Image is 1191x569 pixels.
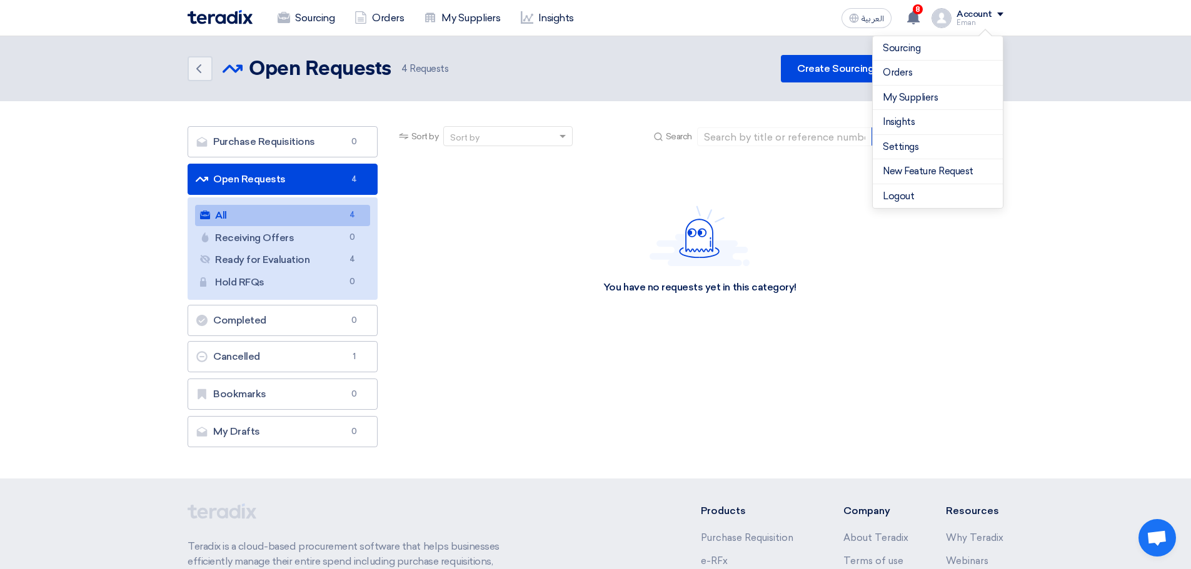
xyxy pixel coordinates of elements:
a: Cancelled1 [188,341,378,372]
span: 0 [347,388,362,400]
li: Resources [946,503,1003,518]
a: About Teradix [843,532,908,543]
a: Terms of use [843,555,903,567]
a: e-RFx [701,555,728,567]
span: 0 [345,275,360,289]
a: Insights [511,4,584,32]
input: Search by title or reference number [697,127,872,146]
a: Hold RFQs [195,272,370,293]
a: All [195,205,370,226]
li: Logout [873,184,1003,209]
h2: Open Requests [249,57,391,82]
img: profile_test.png [932,8,952,28]
div: Eman [957,19,1003,26]
div: Open chat [1138,519,1176,557]
a: Settings [883,140,993,154]
span: Sort by [411,130,439,143]
a: Bookmarks0 [188,379,378,410]
a: New Feature Request [883,164,993,179]
a: Purchase Requisition [701,532,793,543]
span: 0 [347,425,362,438]
span: 0 [347,314,362,327]
img: Hello [650,205,750,266]
img: Teradix logo [188,10,253,24]
a: Create Sourcing Event [781,55,918,82]
span: 4 [347,173,362,186]
span: Requests [401,62,449,76]
span: 0 [345,231,360,244]
a: Purchase Requisitions0 [188,126,378,157]
div: Sort by [450,131,480,144]
a: Sourcing [883,41,993,56]
a: Completed0 [188,305,378,336]
a: Orders [883,66,993,80]
span: Search [666,130,692,143]
span: 4 [401,63,408,74]
a: My Suppliers [414,4,510,32]
a: Receiving Offers [195,227,370,249]
a: Ready for Evaluation [195,249,370,270]
button: العربية [842,8,892,28]
a: Insights [883,115,993,129]
span: 1 [347,350,362,363]
div: You have no requests yet in this category! [603,281,797,294]
span: 4 [345,209,360,222]
a: My Suppliers [883,91,993,105]
a: Orders [344,4,414,32]
a: Open Requests4 [188,164,378,195]
span: العربية [862,14,884,23]
a: My Drafts0 [188,416,378,447]
a: Why Teradix [946,532,1003,543]
li: Products [701,503,807,518]
a: Sourcing [268,4,344,32]
span: 0 [347,136,362,148]
li: Company [843,503,908,518]
span: 4 [345,253,360,266]
div: Account [957,9,992,20]
span: 8 [913,4,923,14]
a: Webinars [946,555,988,567]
